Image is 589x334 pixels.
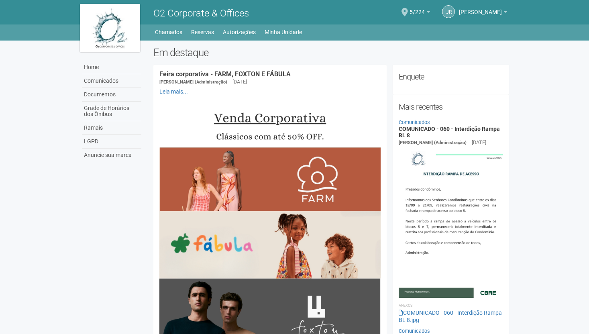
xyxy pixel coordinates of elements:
a: Reservas [191,26,214,38]
span: [PERSON_NAME] (Administração) [399,140,467,145]
span: jorge r souza [459,1,502,15]
a: 5/224 [410,10,430,16]
a: Documentos [82,88,141,102]
li: Anexos [399,302,503,309]
a: Minha Unidade [265,26,302,38]
span: 5/224 [410,1,425,15]
a: Comunicados [399,328,430,334]
span: [PERSON_NAME] (Administração) [159,79,227,85]
h2: Em destaque [153,47,510,59]
a: Anuncie sua marca [82,149,141,162]
img: COMUNICADO%20-%20060%20-%20Interdi%C3%A7%C3%A3o%20Rampa%20BL%208.jpg [399,147,503,297]
a: Comunicados [82,74,141,88]
a: Home [82,61,141,74]
a: Ramais [82,121,141,135]
a: COMUNICADO - 060 - Interdição Rampa BL 8 [399,126,500,138]
a: [PERSON_NAME] [459,10,507,16]
a: COMUNICADO - 060 - Interdição Rampa BL 8.jpg [399,310,502,323]
a: Autorizações [223,26,256,38]
a: Comunicados [399,119,430,125]
a: Leia mais... [159,88,188,95]
a: Grade de Horários dos Ônibus [82,102,141,121]
a: Feira corporativa - FARM, FOXTON E FÁBULA [159,70,291,78]
a: LGPD [82,135,141,149]
h2: Enquete [399,71,503,83]
a: Chamados [155,26,182,38]
a: jr [442,5,455,18]
div: [DATE] [472,139,486,146]
div: [DATE] [232,78,247,86]
h2: Mais recentes [399,101,503,113]
img: logo.jpg [80,4,140,52]
span: O2 Corporate & Offices [153,8,249,19]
